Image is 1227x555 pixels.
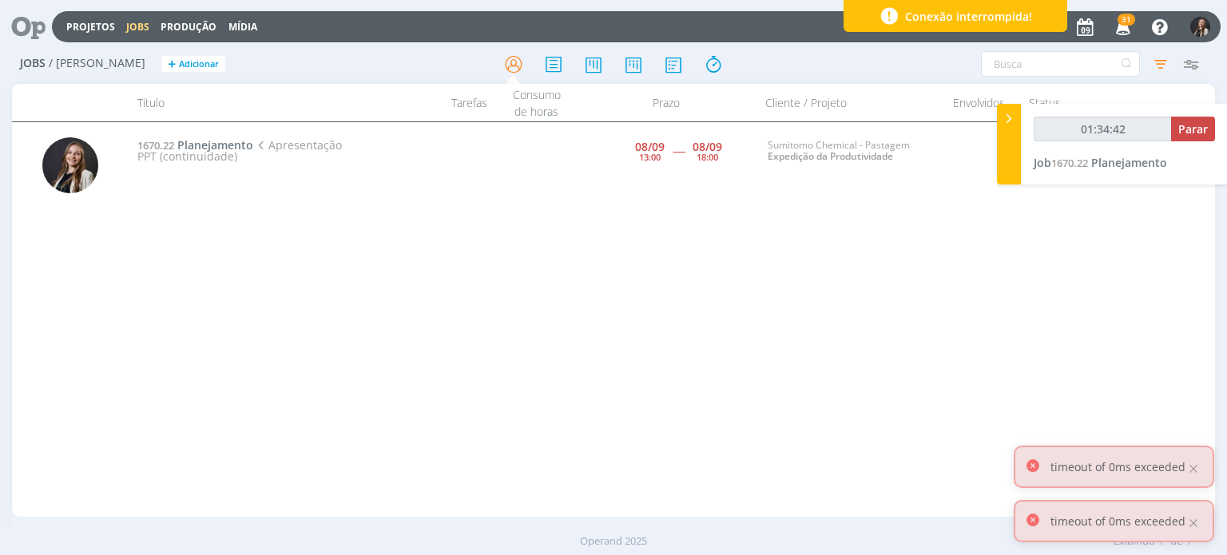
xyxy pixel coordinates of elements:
div: Prazo [577,84,756,121]
span: Planejamento [177,137,253,153]
div: Envolvidos [939,84,1019,121]
a: Projetos [66,20,115,34]
a: Job1670.22Planejamento [1034,155,1167,170]
button: Projetos [62,21,120,34]
div: Título [128,84,400,121]
div: Status [1019,84,1155,121]
img: L [1190,17,1210,37]
div: Cliente / Projeto [756,84,939,121]
a: Mídia [228,20,257,34]
span: Conexão interrompida! [905,8,1032,25]
img: L [42,137,98,193]
span: 1670.22 [137,138,174,153]
div: Sumitomo Chemical - Pastagem [768,140,932,163]
span: Jobs [20,57,46,70]
span: Parar [1178,121,1208,137]
input: Busca [981,51,1140,77]
button: +Adicionar [161,56,225,73]
p: timeout of 0ms exceeded [1050,458,1185,475]
span: 31 [1118,14,1135,26]
button: 31 [1106,13,1138,42]
button: Produção [156,21,221,34]
button: Mídia [224,21,262,34]
button: L [1189,13,1211,41]
div: 18:00 [697,153,718,161]
a: Expedição da Produtividade [768,149,893,163]
div: Tarefas [401,84,497,121]
span: Apresentação PPT (continuidade) [137,137,341,164]
span: ----- [673,143,685,158]
span: 1670.22 [1051,156,1088,170]
span: Planejamento [1091,155,1167,170]
span: Adicionar [179,59,219,69]
span: + [168,56,176,73]
p: timeout of 0ms exceeded [1050,513,1185,529]
div: 08/09 [635,141,665,153]
div: 08/09 [693,141,722,153]
a: Jobs [126,20,149,34]
span: / [PERSON_NAME] [49,57,145,70]
button: Jobs [121,21,154,34]
a: Produção [161,20,216,34]
button: Parar [1171,117,1215,141]
div: 13:00 [639,153,661,161]
div: Consumo de horas [497,84,577,121]
a: 1670.22Planejamento [137,137,253,153]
